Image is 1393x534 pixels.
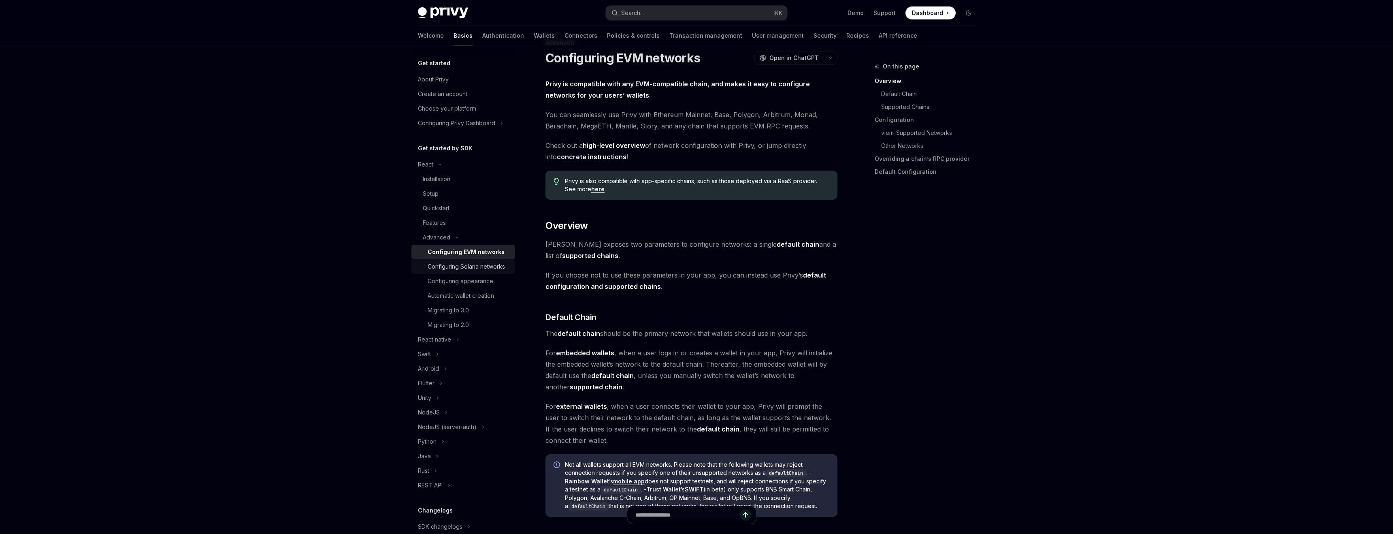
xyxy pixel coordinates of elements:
a: supported chains [562,252,618,260]
span: Check out a of network configuration with Privy, or jump directly into ! [545,140,837,162]
div: Unity [418,393,431,403]
button: Toggle Rust section [411,464,515,478]
div: Migrating to 3.0 [428,305,469,315]
input: Ask a question... [635,506,740,524]
button: Toggle Unity section [411,391,515,405]
a: Recipes [846,26,869,45]
span: [PERSON_NAME] exposes two parameters to configure networks: a single and a list of . [545,239,837,261]
div: About Privy [418,75,449,84]
a: Setup [411,186,515,201]
button: Send message [740,509,751,521]
a: Migrating to 3.0 [411,303,515,318]
div: NodeJS [418,408,440,417]
button: Toggle Advanced section [411,230,515,245]
a: supported chain [570,383,622,391]
h5: Changelogs [418,506,453,515]
div: Features [423,218,446,228]
a: Wallets [534,26,555,45]
a: Authentication [482,26,524,45]
div: React native [418,335,451,344]
div: Java [418,451,431,461]
a: Create an account [411,87,515,101]
code: defaultChain [601,486,641,494]
button: Toggle REST API section [411,478,515,493]
strong: supported chains [562,252,618,260]
strong: Privy is compatible with any EVM-compatible chain, and makes it easy to configure networks for yo... [545,80,810,99]
span: If you choose not to use these parameters in your app, you can instead use Privy’s . [545,269,837,292]
span: You can seamlessly use Privy with Ethereum Mainnet, Base, Polygon, Arbitrum, Monad, Berachain, Me... [545,109,837,132]
span: Open in ChatGPT [769,54,819,62]
button: Toggle Flutter section [411,376,515,391]
a: Security [814,26,837,45]
code: defaultChain [766,469,806,477]
a: Configuring EVM networks [411,245,515,259]
a: Features [411,216,515,230]
h5: Get started by SDK [418,143,473,153]
div: Automatic wallet creation [428,291,494,301]
a: Support [873,9,896,17]
a: Configuring appearance [411,274,515,288]
span: On this page [883,62,919,71]
span: For , when a user connects their wallet to your app, Privy will prompt the user to switch their n... [545,401,837,446]
div: Installation [423,174,450,184]
a: Configuring Solana networks [411,259,515,274]
button: Toggle Java section [411,449,515,464]
a: default chain [777,240,819,249]
a: Welcome [418,26,444,45]
span: Default Chain [545,312,596,323]
a: Basics [454,26,473,45]
button: Toggle Configuring Privy Dashboard section [411,116,515,130]
button: Toggle NodeJS section [411,405,515,420]
a: Connectors [564,26,597,45]
button: Toggle NodeJS (server-auth) section [411,420,515,434]
button: Toggle React native section [411,332,515,347]
div: Migrating to 2.0 [428,320,469,330]
a: concrete instructions [557,153,626,161]
a: Default Chain [875,88,982,100]
a: Dashboard [905,6,956,19]
span: Not all wallets support all EVM networks. Please note that the following wallets may reject conne... [565,461,829,511]
strong: default chain [558,329,600,337]
a: SWIFT [685,486,703,493]
div: Setup [423,189,439,199]
a: Installation [411,172,515,186]
a: mobile app [613,478,645,485]
div: React [418,160,433,169]
div: Python [418,437,437,446]
div: Create an account [418,89,467,99]
div: Flutter [418,378,435,388]
strong: default chain [697,425,739,433]
a: Policies & controls [607,26,660,45]
div: Choose your platform [418,104,476,113]
a: Automatic wallet creation [411,288,515,303]
a: here [591,186,605,193]
div: Configuring appearance [428,276,493,286]
strong: default chain [591,372,634,380]
button: Toggle Android section [411,361,515,376]
button: Toggle Python section [411,434,515,449]
a: About Privy [411,72,515,87]
span: Dashboard [912,9,943,17]
div: Android [418,364,439,374]
h5: Get started [418,58,450,68]
strong: Trust Wallet [646,486,681,493]
a: viem-Supported Networks [875,126,982,139]
a: Configuration [875,113,982,126]
div: SDK changelogs [418,522,462,532]
div: Rust [418,466,429,476]
span: The should be the primary network that wallets should use in your app. [545,328,837,339]
div: REST API [418,481,443,490]
a: Other Networks [875,139,982,152]
span: ⌘ K [774,10,782,16]
button: Toggle Swift section [411,347,515,361]
code: defaultChain [568,502,609,511]
a: Migrating to 2.0 [411,318,515,332]
a: Overriding a chain’s RPC provider [875,152,982,165]
span: Privy is also compatible with app-specific chains, such as those deployed via a RaaS provider. Se... [565,177,829,193]
button: Open in ChatGPT [754,51,824,65]
a: API reference [879,26,917,45]
strong: embedded wallets [556,349,614,357]
button: Toggle dark mode [962,6,975,19]
a: Supported Chains [875,100,982,113]
button: Toggle React section [411,157,515,172]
